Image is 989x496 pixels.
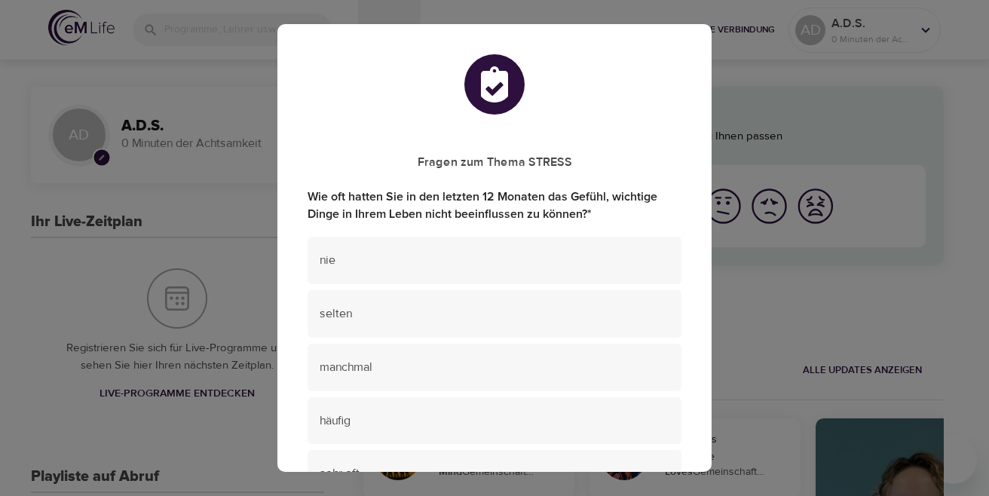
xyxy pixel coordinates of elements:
[320,465,669,482] span: sehr oft
[320,305,669,323] span: selten
[308,155,681,170] h5: Fragen zum Thema STRESS
[320,252,669,269] span: nie
[320,412,669,430] span: häufig
[320,359,669,376] span: manchmal
[308,188,681,223] label: Wie oft hatten Sie in den letzten 12 Monaten das Gefühl, wichtige Dinge in Ihrem Leben nicht beei...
